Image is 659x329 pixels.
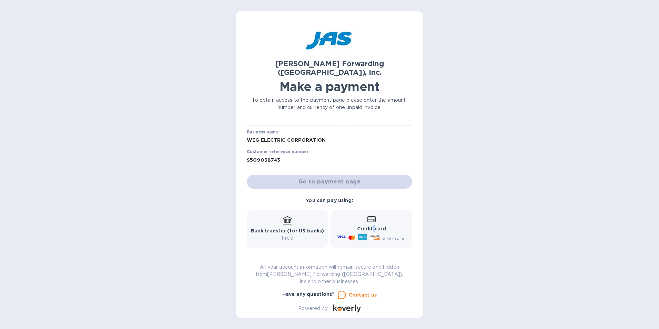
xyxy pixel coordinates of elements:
[357,226,386,231] b: Credit card
[298,305,327,312] p: Powered by
[247,150,308,154] label: Customer reference number
[349,292,377,298] u: Contact us
[306,198,353,203] b: You can pay using:
[251,235,324,242] p: Free
[247,79,412,94] h1: Make a payment
[383,236,408,241] span: and more...
[282,291,335,297] b: Have any questions?
[275,59,384,77] b: [PERSON_NAME] Forwarding ([GEOGRAPHIC_DATA]), Inc.
[247,97,412,111] p: To obtain access to the payment page please enter the amount, number and currency of one unpaid i...
[251,228,324,233] b: Bank transfer (for US banks)
[247,130,278,134] label: Business name
[247,155,412,165] input: Enter customer reference number
[247,263,412,285] p: All your account information will remain secure and hidden from [PERSON_NAME] Forwarding ([GEOGRA...
[247,135,412,146] input: Enter business name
